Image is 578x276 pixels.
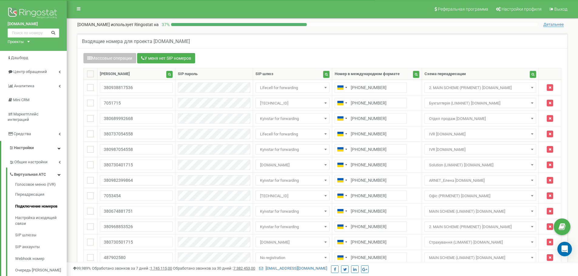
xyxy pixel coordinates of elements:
input: 050 123 4567 [335,82,407,93]
button: У меня нет SIP номеров [137,53,195,63]
div: Telephone country code [335,237,349,247]
div: Telephone country code [335,83,349,92]
span: 91.210.116.35 [255,191,330,201]
div: Telephone country code [335,253,349,262]
a: Голосовое меню (IVR) [15,182,67,189]
input: 050 123 4567 [335,160,407,170]
span: 2. MAIN SCHEME (PRIMENET) lima.net [424,221,536,232]
span: 2. MAIN SCHEME (PRIMENET) lima.net [427,223,534,231]
div: Telephone country code [335,222,349,231]
span: Бухгалтерія (LIMANET) lima.net [427,99,534,108]
span: Маркетплейс интеграций [8,112,39,122]
a: Webhook номер [15,253,67,265]
span: Kyivstar for forwarding [258,176,327,185]
img: Ringostat logo [8,6,59,21]
span: Kyivstar for forwarding [258,223,327,231]
div: Telephone country code [335,206,349,216]
span: 91.210.116.35 [255,98,330,108]
span: IVR bel.net [427,130,534,138]
span: 99,989% [73,266,91,271]
a: SIP аккаунты [15,241,67,253]
div: Open Intercom Messenger [557,242,572,256]
span: Lifecell for forwarding [258,84,327,92]
div: Telephone country code [335,129,349,139]
span: использует Ringostat на [111,22,159,27]
span: csbc.lifecell.ua [255,160,330,170]
a: Общие настройки [9,155,67,168]
span: Офіс (PRIMENET) lima.net [427,192,534,200]
div: Telephone country code [335,98,349,108]
u: 1 745 115,00 [150,266,172,271]
span: ARNET_Елена bel.net [427,176,534,185]
span: IVR bel.net [424,144,536,155]
span: Mini CRM [13,98,29,102]
span: Kyivstar for forwarding [258,207,327,216]
div: Telephone country code [335,114,349,123]
u: 7 382 453,00 [233,266,255,271]
div: Telephone country code [335,175,349,185]
div: [PERSON_NAME] [100,71,130,77]
h5: Входящие номера для проекта [DOMAIN_NAME] [82,39,190,44]
a: SIP шлюзы [15,229,67,241]
div: Номер в международном формате [335,71,400,77]
a: Виртуальная АТС [9,168,67,180]
span: Настройки [14,145,34,150]
span: Kyivstar for forwarding [258,115,327,123]
p: 37 % [159,22,171,28]
span: Lifecell for forwarding [258,130,327,138]
span: Обработано звонков за 7 дней : [92,266,172,271]
input: 050 123 4567 [335,221,407,232]
span: 91.210.116.35 [258,99,327,108]
span: Детальнее [543,22,564,27]
span: Выход [554,7,567,12]
span: Kyivstar for forwarding [255,144,330,155]
div: Проекты [8,39,24,45]
span: Lifecell for forwarding [255,82,330,93]
span: Настройки профиля [502,7,542,12]
span: Solution (LIMANET) lima.net [427,161,534,169]
span: Страхування (LIMANET) lima.net [424,237,536,247]
div: Telephone country code [335,191,349,201]
span: Обработано звонков за 30 дней : [173,266,255,271]
input: 050 123 4567 [335,252,407,263]
span: Дашборд [11,55,28,60]
div: Telephone country code [335,145,349,154]
span: Kyivstar for forwarding [255,113,330,124]
span: ARNET_Елена bel.net [424,175,536,185]
span: No registration [258,254,327,262]
span: Средства [14,131,31,136]
input: 050 123 4567 [335,129,407,139]
input: 050 123 4567 [335,191,407,201]
input: 050 123 4567 [335,98,407,108]
span: IVR bel.net [427,145,534,154]
span: Lifecell for forwarding [255,129,330,139]
span: csbc.lifecell.ua [255,237,330,247]
div: SIP шлюз [255,71,273,77]
span: MAIN SCHEME (LIMANET) lima.net [424,252,536,263]
span: Аналитика [14,84,34,88]
span: IVR bel.net [424,129,536,139]
input: 050 123 4567 [335,237,407,247]
a: Настройка исходящей связи [15,212,67,229]
span: csbc.lifecell.ua [258,238,327,247]
span: Kyivstar for forwarding [255,206,330,216]
span: Бухгалтерія (LIMANET) lima.net [424,98,536,108]
a: Подключение номеров [15,201,67,212]
span: Общие настройки [14,159,48,165]
span: 2. MAIN SCHEME (PRIMENET) lima.net [427,84,534,92]
input: 050 123 4567 [335,175,407,185]
span: Виртуальная АТС [14,172,46,178]
th: SIP пароль [175,68,253,80]
a: [DOMAIN_NAME] [8,21,59,27]
span: Kyivstar for forwarding [258,145,327,154]
span: Solution (LIMANET) lima.net [424,160,536,170]
span: Отдел продаж bel.net [427,115,534,123]
span: Реферальная программа [438,7,488,12]
p: [DOMAIN_NAME] [77,22,159,28]
span: MAIN SCHEME (LIMANET) lima.net [427,254,534,262]
div: Схема переадресации [424,71,466,77]
span: Страхування (LIMANET) lima.net [427,238,534,247]
span: Kyivstar for forwarding [255,175,330,185]
span: Центр обращений [13,69,47,74]
a: [EMAIL_ADDRESS][DOMAIN_NAME] [259,266,327,271]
